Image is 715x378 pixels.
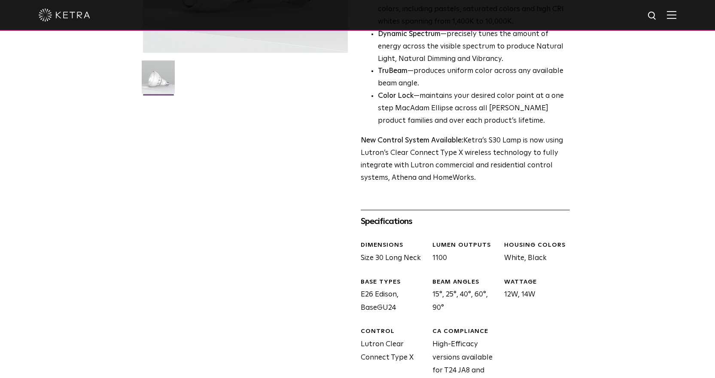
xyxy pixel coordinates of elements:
div: DIMENSIONS [361,241,426,250]
li: —precisely tunes the amount of energy across the visible spectrum to produce Natural Light, Natur... [378,28,570,66]
div: 12W, 14W [498,278,569,315]
div: Specifications [361,215,570,228]
img: search icon [647,11,658,21]
div: BEAM ANGLES [432,278,498,287]
div: WATTAGE [504,278,569,287]
div: 1100 [426,241,498,265]
p: Ketra’s S30 Lamp is now using Lutron’s Clear Connect Type X wireless technology to fully integrat... [361,135,570,184]
div: E26 Edison, BaseGU24 [354,278,426,315]
strong: TruBeam [378,67,408,75]
div: 15°, 25°, 40°, 60°, 90° [426,278,498,315]
strong: Dynamic Spectrum [378,30,441,38]
div: BASE TYPES [361,278,426,287]
img: ketra-logo-2019-white [39,9,90,21]
div: LUMEN OUTPUTS [432,241,498,250]
li: —produces uniform color across any available beam angle. [378,65,570,90]
img: Hamburger%20Nav.svg [667,11,676,19]
div: Size 30 Long Neck [354,241,426,265]
div: HOUSING COLORS [504,241,569,250]
strong: New Control System Available: [361,137,463,144]
li: —maintains your desired color point at a one step MacAdam Ellipse across all [PERSON_NAME] produc... [378,90,570,127]
div: CONTROL [361,327,426,336]
strong: Color Lock [378,92,414,100]
div: CA COMPLIANCE [432,327,498,336]
div: White, Black [498,241,569,265]
img: S30-Lamp-Edison-2021-Web-Square [142,60,175,100]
